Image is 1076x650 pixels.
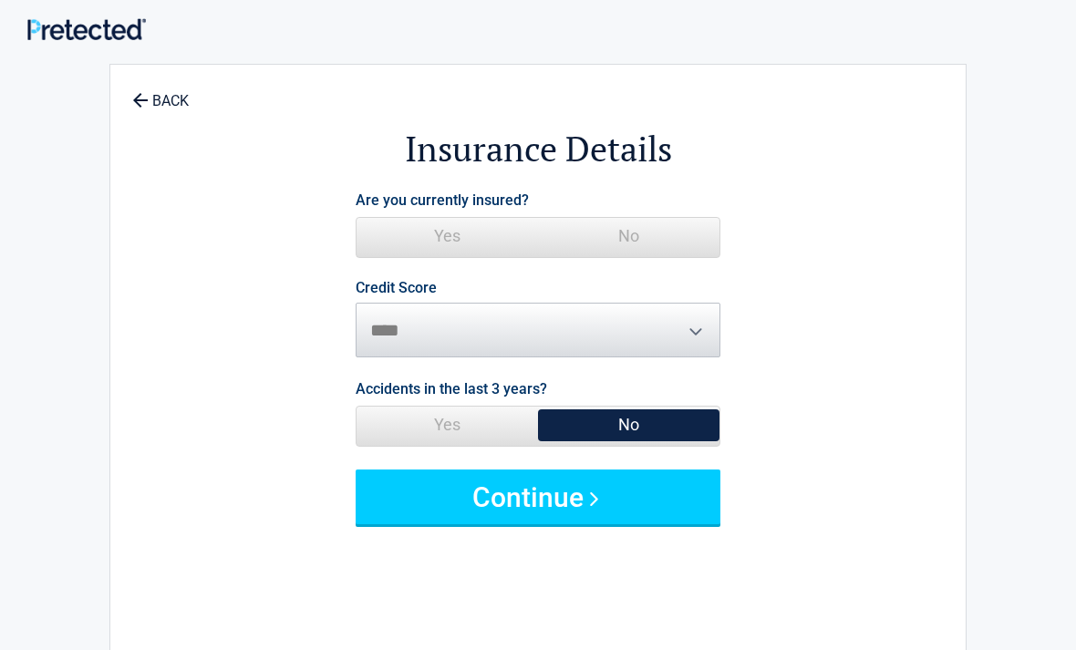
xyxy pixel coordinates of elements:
label: Credit Score [356,281,437,295]
a: BACK [129,77,192,108]
span: No [538,218,719,254]
img: Main Logo [27,18,146,40]
label: Accidents in the last 3 years? [356,377,547,401]
label: Are you currently insured? [356,188,529,212]
span: Yes [357,218,538,254]
button: Continue [356,469,720,524]
span: No [538,407,719,443]
span: Yes [357,407,538,443]
h2: Insurance Details [211,126,865,172]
